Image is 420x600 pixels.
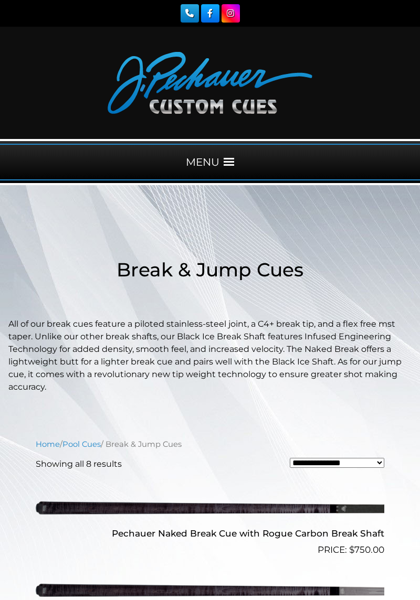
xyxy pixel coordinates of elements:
a: Pechauer Naked Break Cue with Rogue Carbon Break Shaft $750.00 [36,479,384,556]
bdi: 750.00 [349,544,384,555]
img: Pechauer Custom Cues [108,52,312,114]
a: Pool Cues [62,440,101,449]
h2: Pechauer Naked Break Cue with Rogue Carbon Break Shaft [36,523,384,543]
span: Break & Jump Cues [117,258,303,281]
a: Home [36,440,60,449]
p: All of our break cues feature a piloted stainless-steel joint, a C4+ break tip, and a flex free m... [8,318,412,393]
p: Showing all 8 results [36,458,122,470]
span: $ [349,544,354,555]
select: Shop order [290,458,384,468]
nav: Breadcrumb [36,438,384,450]
img: Pechauer Naked Break Cue with Rogue Carbon Break Shaft [36,479,384,537]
